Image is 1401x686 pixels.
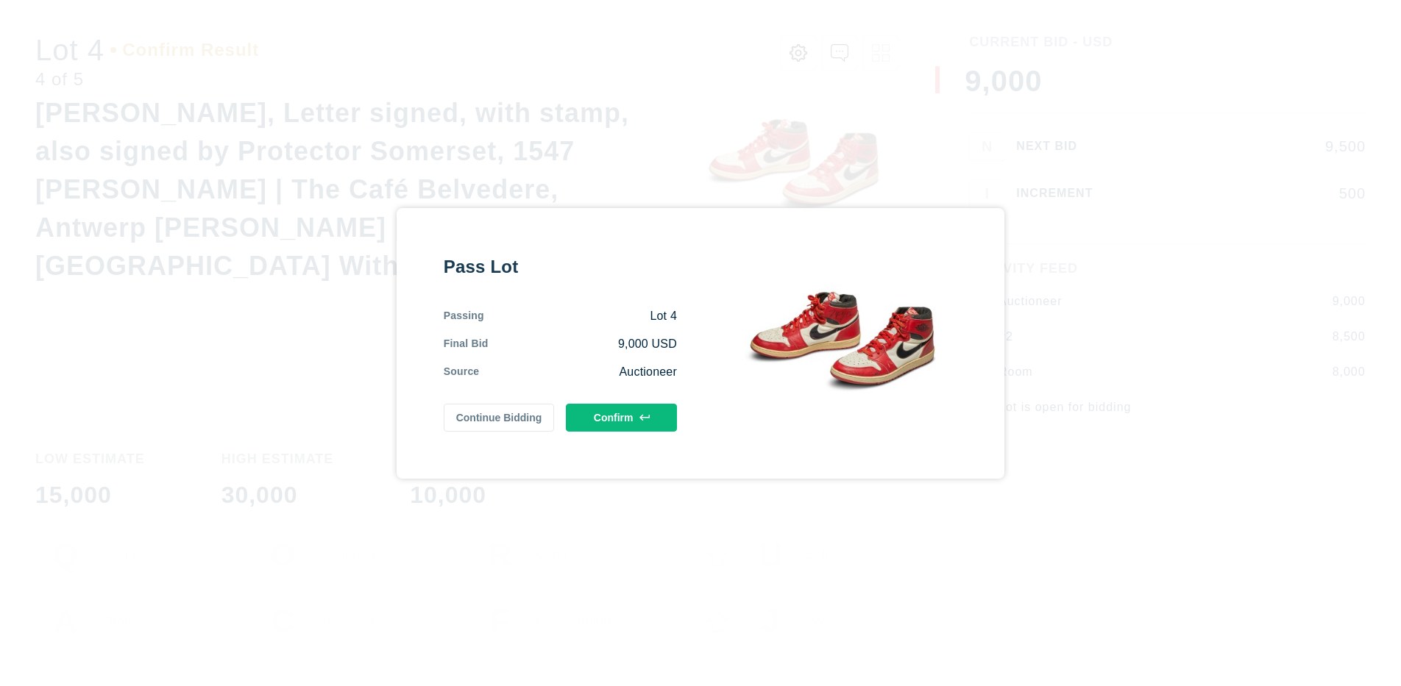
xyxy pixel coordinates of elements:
[444,255,677,279] div: Pass Lot
[444,404,555,432] button: Continue Bidding
[484,308,677,324] div: Lot 4
[444,336,489,352] div: Final Bid
[479,364,677,380] div: Auctioneer
[444,308,484,324] div: Passing
[489,336,677,352] div: 9,000 USD
[566,404,677,432] button: Confirm
[444,364,480,380] div: Source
